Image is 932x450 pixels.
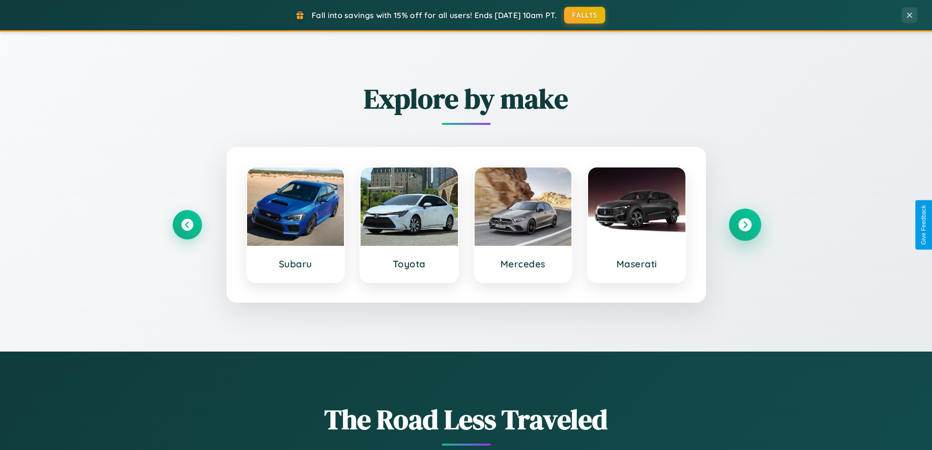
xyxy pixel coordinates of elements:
[920,205,927,245] div: Give Feedback
[598,258,676,270] h3: Maserati
[257,258,335,270] h3: Subaru
[312,10,557,20] span: Fall into savings with 15% off for all users! Ends [DATE] 10am PT.
[484,258,562,270] h3: Mercedes
[370,258,448,270] h3: Toyota
[173,80,760,118] h2: Explore by make
[564,7,605,24] button: FALL15
[173,401,760,438] h1: The Road Less Traveled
